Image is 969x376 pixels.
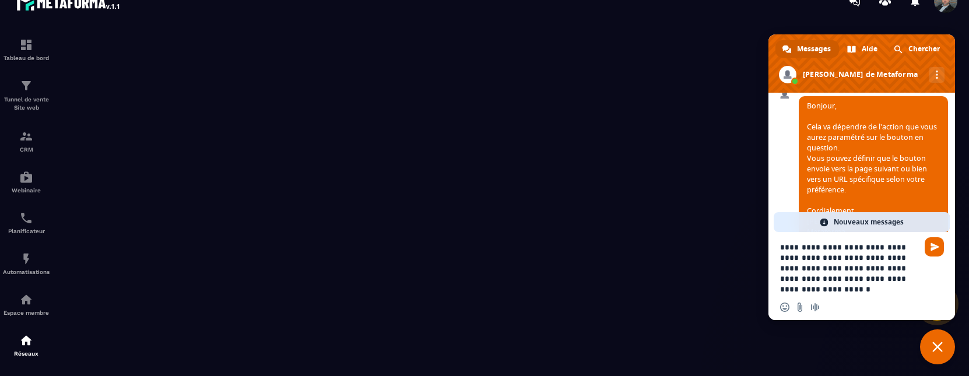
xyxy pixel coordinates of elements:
span: Nouveaux messages [834,212,904,232]
a: social-networksocial-networkRéseaux Sociaux [3,325,50,372]
a: formationformationCRM [3,121,50,161]
span: Message audio [810,303,820,312]
img: automations [19,252,33,266]
img: automations [19,170,33,184]
p: Espace membre [3,310,50,316]
img: formation [19,79,33,93]
img: formation [19,38,33,52]
p: CRM [3,146,50,153]
p: Tableau de bord [3,55,50,61]
p: Planificateur [3,228,50,234]
a: automationsautomationsAutomatisations [3,243,50,284]
a: schedulerschedulerPlanificateur [3,202,50,243]
a: automationsautomationsEspace membre [3,284,50,325]
img: formation [19,129,33,143]
span: Bonjour, Cela va dépendre de l'action que vous aurez paramétré sur le bouton en question. Vous po... [807,101,937,237]
span: Envoyer [925,237,944,256]
a: formationformationTunnel de vente Site web [3,70,50,121]
img: scheduler [19,211,33,225]
span: Aide [862,40,877,58]
p: Réseaux Sociaux [3,350,50,363]
p: Automatisations [3,269,50,275]
p: Tunnel de vente Site web [3,96,50,112]
a: automationsautomationsWebinaire [3,161,50,202]
a: formationformationTableau de bord [3,29,50,70]
img: social-network [19,333,33,347]
span: Envoyer un fichier [795,303,805,312]
span: Messages [797,40,831,58]
span: Chercher [908,40,940,58]
div: Aide [840,40,886,58]
textarea: Entrez votre message... [780,242,918,294]
span: Insérer un emoji [780,303,789,312]
div: Messages [775,40,839,58]
div: Chercher [887,40,948,58]
div: Fermer le chat [920,329,955,364]
img: automations [19,293,33,307]
div: Autres canaux [929,67,945,83]
p: Webinaire [3,187,50,194]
